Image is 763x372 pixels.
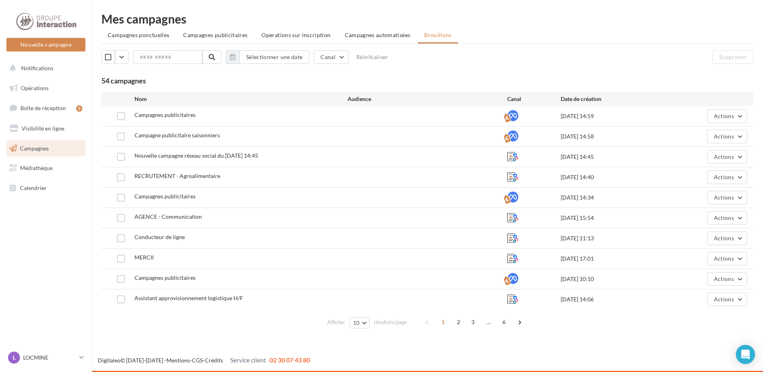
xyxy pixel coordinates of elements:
[20,105,66,111] span: Boîte de réception
[561,214,667,222] div: [DATE] 15:54
[561,95,667,103] div: Date de création
[192,357,203,364] a: CGS
[20,164,53,171] span: Médiathèque
[707,150,747,164] button: Actions
[5,160,87,176] a: Médiathèque
[166,357,190,364] a: Mentions
[134,172,220,179] span: RECRUTEMENT - Agroalimentaire
[374,319,407,326] span: résultats/page
[707,109,747,123] button: Actions
[561,234,667,242] div: [DATE] 11:13
[183,32,247,38] span: Campagnes publicitaires
[452,316,465,328] span: 2
[327,319,345,326] span: Afficher
[437,316,449,328] span: 1
[134,213,202,220] span: AGENCE - Communication
[736,345,755,364] div: Open Intercom Messenger
[134,233,185,240] span: Conducteur de ligne
[134,132,220,139] span: Campagne publicitaire saisonniers
[205,357,223,364] a: Crédits
[134,254,154,261] span: MERCII
[714,194,734,201] span: Actions
[98,357,310,364] span: © [DATE]-[DATE] - - -
[101,13,753,25] div: Mes campagnes
[714,255,734,262] span: Actions
[707,191,747,204] button: Actions
[134,111,196,118] span: Campagnes publicitaires
[261,32,330,38] span: Operations sur inscription
[707,232,747,245] button: Actions
[561,133,667,140] div: [DATE] 14:58
[561,194,667,202] div: [DATE] 14:34
[5,140,87,157] a: Campagnes
[5,180,87,196] a: Calendrier
[5,120,87,137] a: Visibilité en ligne
[714,214,734,221] span: Actions
[239,50,309,64] button: Sélectionner une date
[353,320,360,326] span: 10
[561,112,667,120] div: [DATE] 14:59
[498,316,510,328] span: 6
[134,152,258,159] span: Nouvelle campagne réseau social du 22-09-2025 14:45
[561,173,667,181] div: [DATE] 14:40
[21,65,53,71] span: Notifications
[345,32,411,38] span: Campagnes automatisées
[707,130,747,143] button: Actions
[714,113,734,119] span: Actions
[13,354,16,362] span: L
[707,252,747,265] button: Actions
[5,60,84,77] button: Notifications
[466,316,479,328] span: 3
[21,85,49,91] span: Opérations
[20,184,47,191] span: Calendrier
[714,275,734,282] span: Actions
[108,32,169,38] span: Campagnes ponctuelles
[23,354,76,362] p: LOCMINE
[314,50,349,64] button: Canal
[707,272,747,286] button: Actions
[98,357,121,364] a: Digitaleo
[714,153,734,160] span: Actions
[561,255,667,263] div: [DATE] 17:01
[101,76,146,85] span: 54 campagnes
[6,350,85,365] a: L LOCMINE
[561,275,667,283] div: [DATE] 10:10
[5,99,87,117] a: Boîte de réception5
[707,170,747,184] button: Actions
[226,50,309,64] button: Sélectionner une date
[561,153,667,161] div: [DATE] 14:45
[20,144,49,151] span: Campagnes
[350,317,370,328] button: 10
[134,95,348,103] div: Nom
[507,95,560,103] div: Canal
[134,193,196,200] span: Campagnes publicitaires
[76,105,82,112] div: 5
[134,295,243,301] span: Assistant approvisionnement logistique H/F
[230,356,266,364] span: Service client
[6,38,85,51] button: Nouvelle campagne
[134,274,196,281] span: Campagnes publicitaires
[714,235,734,241] span: Actions
[482,316,495,328] span: ...
[714,174,734,180] span: Actions
[712,50,753,64] button: Supprimer
[714,296,734,303] span: Actions
[561,295,667,303] div: [DATE] 14:06
[269,356,310,364] span: 02 30 07 43 80
[353,52,391,62] button: Réinitialiser
[348,95,508,103] div: Audience
[714,133,734,140] span: Actions
[22,125,64,132] span: Visibilité en ligne
[5,80,87,97] a: Opérations
[707,211,747,225] button: Actions
[707,293,747,306] button: Actions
